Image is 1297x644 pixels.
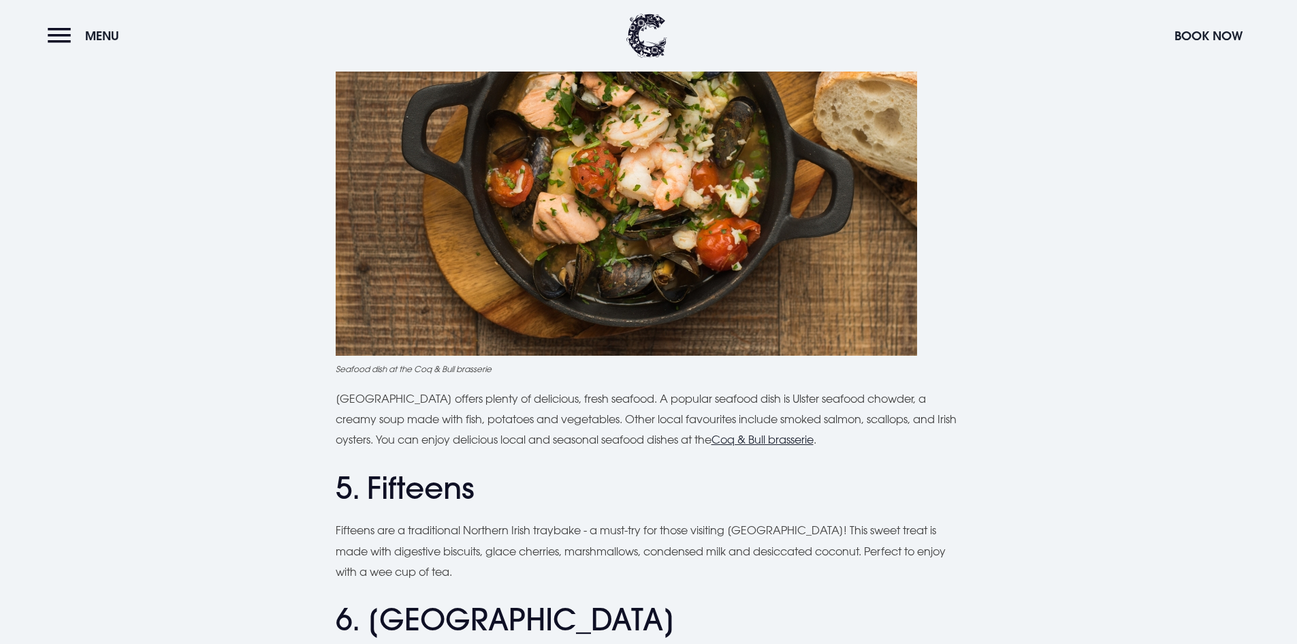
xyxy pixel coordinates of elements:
[336,363,962,375] figcaption: Seafood dish at the Coq & Bull brasserie
[336,602,962,638] h2: 6. [GEOGRAPHIC_DATA]
[336,388,962,450] p: [GEOGRAPHIC_DATA] offers plenty of delicious, fresh seafood. A popular seafood dish is Ulster sea...
[711,433,814,446] a: Coq & Bull brasserie
[85,28,119,44] span: Menu
[336,520,962,582] p: Fifteens are a traditional Northern Irish traybake - a must-try for those visiting [GEOGRAPHIC_DA...
[336,470,962,506] h2: 5. Fifteens
[48,21,126,50] button: Menu
[626,14,667,58] img: Clandeboye Lodge
[1168,21,1249,50] button: Book Now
